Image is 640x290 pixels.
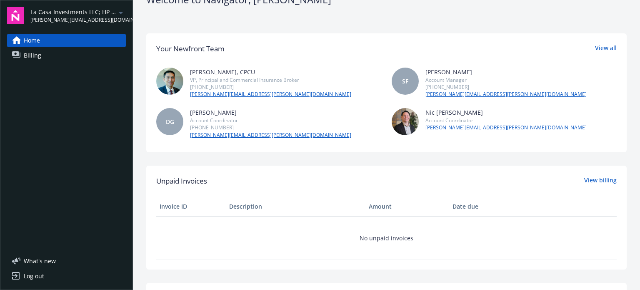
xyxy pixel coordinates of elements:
img: photo [392,108,419,135]
span: [PERSON_NAME][EMAIL_ADDRESS][DOMAIN_NAME] [30,16,116,24]
div: [PERSON_NAME] [190,108,351,117]
div: Your Newfront Team [156,43,225,54]
div: [PHONE_NUMBER] [190,83,351,91]
a: [PERSON_NAME][EMAIL_ADDRESS][PERSON_NAME][DOMAIN_NAME] [190,91,351,98]
a: [PERSON_NAME][EMAIL_ADDRESS][PERSON_NAME][DOMAIN_NAME] [190,131,351,139]
img: photo [156,68,183,95]
div: Account Coordinator [425,117,587,124]
th: Date due [449,197,519,217]
span: La Casa Investments LLC; HP Capital Investments, Inc. [30,8,116,16]
a: Billing [7,49,126,62]
div: VP, Principal and Commercial Insurance Broker [190,76,351,83]
th: Description [226,197,365,217]
span: Unpaid Invoices [156,176,207,187]
a: [PERSON_NAME][EMAIL_ADDRESS][PERSON_NAME][DOMAIN_NAME] [425,91,587,98]
div: [PERSON_NAME], CPCU [190,68,351,76]
div: [PERSON_NAME] [425,68,587,76]
span: SF [402,77,408,86]
th: Amount [365,197,449,217]
div: Log out [24,270,44,283]
a: Home [7,34,126,47]
div: [PHONE_NUMBER] [190,124,351,131]
div: Account Coordinator [190,117,351,124]
div: [PHONE_NUMBER] [425,83,587,91]
td: No unpaid invoices [156,217,617,259]
a: arrowDropDown [116,8,126,18]
a: View billing [584,176,617,187]
span: DG [166,117,174,126]
div: Nic [PERSON_NAME] [425,108,587,117]
a: View all [595,43,617,54]
button: La Casa Investments LLC; HP Capital Investments, Inc.[PERSON_NAME][EMAIL_ADDRESS][DOMAIN_NAME]arr... [30,7,126,24]
button: What's new [7,257,69,265]
span: Billing [24,49,41,62]
img: navigator-logo.svg [7,7,24,24]
span: Home [24,34,40,47]
div: Account Manager [425,76,587,83]
span: What ' s new [24,257,56,265]
th: Invoice ID [156,197,226,217]
a: [PERSON_NAME][EMAIL_ADDRESS][PERSON_NAME][DOMAIN_NAME] [425,124,587,131]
